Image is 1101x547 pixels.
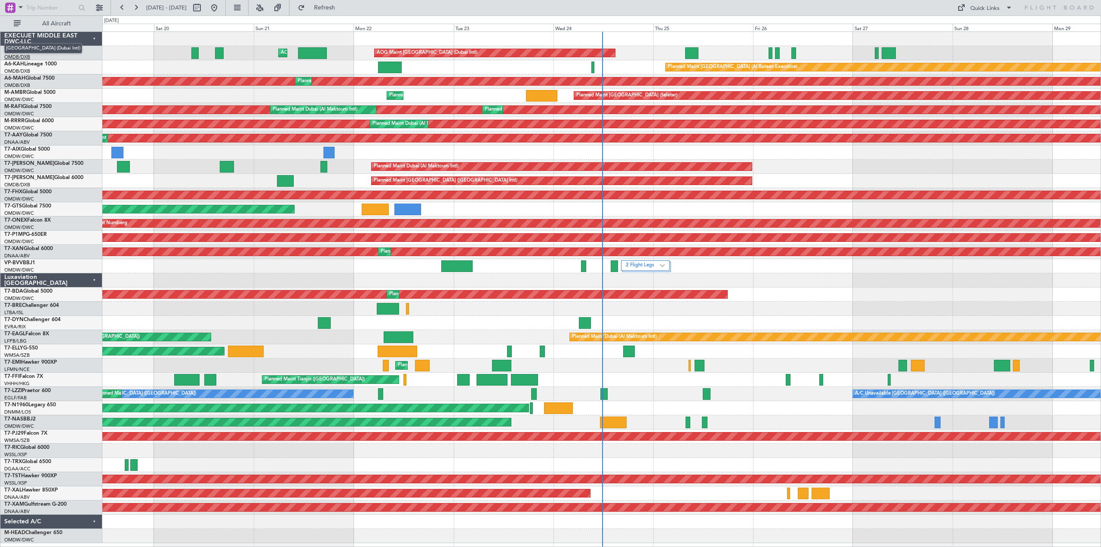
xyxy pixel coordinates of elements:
[4,133,52,138] a: T7-AAYGlobal 7500
[4,317,24,322] span: T7-DYN
[4,111,34,117] a: OMDW/DWC
[4,530,62,535] a: M-HEADChallenger 650
[154,24,254,31] div: Sat 20
[4,82,30,89] a: OMDB/DXB
[953,1,1017,15] button: Quick Links
[4,96,34,103] a: OMDW/DWC
[4,346,38,351] a: T7-ELLYG-550
[4,295,34,302] a: OMDW/DWC
[4,76,25,81] span: A6-MAH
[4,139,30,145] a: DNAA/ABV
[4,331,49,337] a: T7-EAGLFalcon 8X
[54,24,154,31] div: Fri 19
[953,24,1052,31] div: Sun 28
[4,473,57,479] a: T7-TSTHawker 900XP
[4,175,54,180] span: T7-[PERSON_NAME]
[389,89,474,102] div: Planned Maint Dubai (Al Maktoum Intl)
[273,103,357,116] div: Planned Maint Dubai (Al Maktoum Intl)
[4,366,30,373] a: LFMN/NCE
[4,346,23,351] span: T7-ELLY
[4,380,30,387] a: VHHH/HKG
[4,437,30,444] a: WMSA/SZB
[4,417,36,422] a: T7-NASBBJ2
[281,46,306,59] div: AOG Maint
[4,253,30,259] a: DNAA/ABV
[4,388,51,393] a: T7-LZZIPraetor 600
[4,445,49,450] a: T7-RICGlobal 6000
[4,303,59,308] a: T7-BREChallenger 604
[4,360,21,365] span: T7-EMI
[374,174,517,187] div: Planned Maint [GEOGRAPHIC_DATA] ([GEOGRAPHIC_DATA] Intl)
[554,24,653,31] div: Wed 24
[4,289,23,294] span: T7-BDA
[4,388,22,393] span: T7-LZZI
[485,103,569,116] div: Planned Maint Dubai (Al Maktoum Intl)
[855,387,995,400] div: A/C Unavailable [GEOGRAPHIC_DATA] ([GEOGRAPHIC_DATA])
[626,262,660,269] label: 2 Flight Legs
[381,245,465,258] div: Planned Maint Dubai (Al Maktoum Intl)
[4,76,55,81] a: A6-MAHGlobal 7500
[4,309,24,316] a: LTBA/ISL
[26,1,76,14] input: Trip Number
[4,360,57,365] a: T7-EMIHawker 900XP
[9,17,93,31] button: All Aircraft
[4,530,25,535] span: M-HEAD
[4,331,25,337] span: T7-EAGL
[4,232,26,237] span: T7-P1MP
[4,189,22,195] span: T7-FHX
[374,160,458,173] div: Planned Maint Dubai (Al Maktoum Intl)
[653,24,753,31] div: Thu 25
[254,24,354,31] div: Sun 21
[4,473,21,479] span: T7-TST
[264,373,365,386] div: Planned Maint Tianjin ([GEOGRAPHIC_DATA])
[4,537,34,543] a: OMDW/DWC
[4,189,52,195] a: T7-FHXGlobal 5000
[4,324,26,330] a: EVRA/RIX
[4,502,24,507] span: T7-XAM
[372,117,457,130] div: Planned Maint Dubai (Al Maktoum Intl)
[307,5,343,11] span: Refresh
[4,161,54,166] span: T7-[PERSON_NAME]
[4,395,27,401] a: EGLF/FAB
[4,210,34,216] a: OMDW/DWC
[4,431,47,436] a: T7-PJ29Falcon 7X
[4,118,25,124] span: M-RRRR
[4,374,43,379] a: T7-FFIFalcon 7X
[4,224,34,231] a: OMDW/DWC
[104,17,119,25] div: [DATE]
[4,402,28,408] span: T7-N1960
[4,62,24,67] span: A6-KAH
[4,196,34,202] a: OMDW/DWC
[4,161,83,166] a: T7-[PERSON_NAME]Global 7500
[4,43,82,54] span: [GEOGRAPHIC_DATA] (Dubai Intl)
[4,62,57,67] a: A6-KAHLineage 1000
[298,75,441,88] div: Planned Maint [GEOGRAPHIC_DATA] ([GEOGRAPHIC_DATA] Intl)
[389,288,474,301] div: Planned Maint Dubai (Al Maktoum Intl)
[4,175,83,180] a: T7-[PERSON_NAME]Global 6000
[4,54,30,60] a: OMDB/DXB[GEOGRAPHIC_DATA] (Dubai Intl)
[4,232,47,237] a: T7-P1MPG-650ER
[4,352,30,358] a: WMSA/SZB
[4,431,24,436] span: T7-PJ29
[576,89,677,102] div: Planned Maint [GEOGRAPHIC_DATA] (Seletar)
[4,451,27,458] a: WSSL/XSP
[4,246,24,251] span: T7-XAN
[4,445,20,450] span: T7-RIC
[4,488,58,493] a: T7-XALHawker 850XP
[4,402,56,408] a: T7-N1960Legacy 650
[398,359,480,372] div: Planned Maint [GEOGRAPHIC_DATA]
[660,264,665,267] img: arrow-gray.svg
[4,238,34,245] a: OMDW/DWC
[4,68,30,74] a: OMDB/DXB
[146,4,187,12] span: [DATE] - [DATE]
[56,387,196,400] div: A/C Unavailable [GEOGRAPHIC_DATA] ([GEOGRAPHIC_DATA])
[4,417,23,422] span: T7-NAS
[4,218,51,223] a: T7-ONEXFalcon 8X
[4,508,30,515] a: DNAA/ABV
[4,125,34,131] a: OMDW/DWC
[4,167,34,174] a: OMDW/DWC
[294,1,345,15] button: Refresh
[4,494,30,501] a: DNAA/ABV
[853,24,953,31] div: Sat 27
[4,409,31,415] a: DNMM/LOS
